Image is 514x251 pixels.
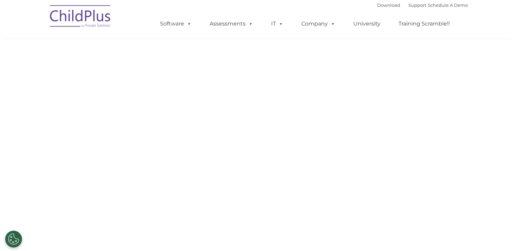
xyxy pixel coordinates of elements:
[392,17,457,31] a: Training Scramble!!
[295,17,342,31] a: Company
[347,17,387,31] a: University
[264,17,290,31] a: IT
[428,2,468,8] a: Schedule A Demo
[203,17,260,31] a: Assessments
[47,0,114,34] img: ChildPlus by Procare Solutions
[408,2,426,8] a: Support
[377,2,468,8] font: |
[377,2,400,8] a: Download
[153,17,198,31] a: Software
[5,231,22,248] button: Cookies Settings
